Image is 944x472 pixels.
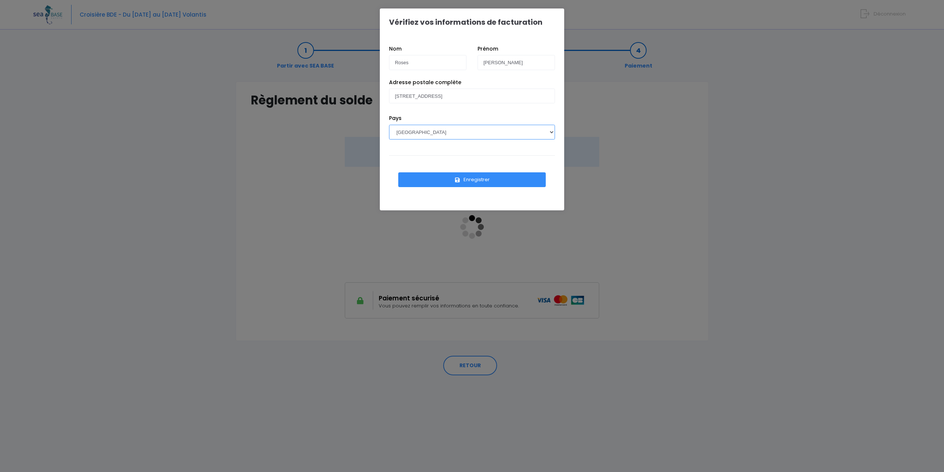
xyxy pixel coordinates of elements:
button: Enregistrer [398,172,546,187]
label: Prénom [478,45,498,53]
label: Adresse postale complète [389,79,461,86]
h1: Vérifiez vos informations de facturation [389,18,542,27]
label: Nom [389,45,402,53]
label: Pays [389,114,402,122]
